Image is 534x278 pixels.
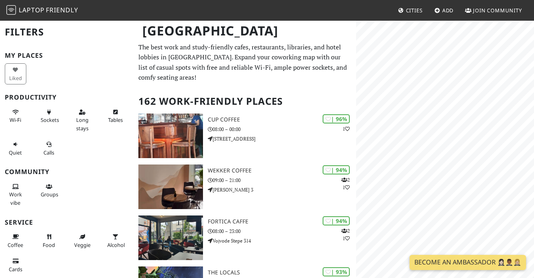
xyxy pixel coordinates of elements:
h3: Service [5,219,129,226]
button: Veggie [71,230,93,251]
span: Coffee [8,241,23,249]
span: Long stays [76,116,89,131]
button: Cards [5,255,26,276]
button: Quiet [5,138,26,159]
p: [PERSON_NAME] 3 [208,186,356,194]
div: | 96% [323,114,350,123]
h3: Community [5,168,129,176]
a: Cup Coffee | 96% 1 Cup Coffee 08:00 – 00:00 [STREET_ADDRESS] [134,114,356,158]
span: Laptop [19,6,45,14]
h3: My Places [5,52,129,59]
img: Cup Coffee [138,114,203,158]
h3: The Locals [208,269,356,276]
img: LaptopFriendly [6,5,16,15]
span: Friendly [46,6,78,14]
button: Alcohol [105,230,126,251]
span: Credit cards [9,266,22,273]
p: 1 [343,125,350,133]
p: Vojvode Stepe 314 [208,237,356,245]
p: The best work and study-friendly cafes, restaurants, libraries, and hotel lobbies in [GEOGRAPHIC_... [138,42,351,83]
button: Tables [105,106,126,127]
span: Join Community [473,7,522,14]
button: Food [38,230,60,251]
p: 2 1 [341,176,350,191]
button: Calls [38,138,60,159]
img: Fortica caffe [138,215,203,260]
span: Stable Wi-Fi [10,116,21,123]
span: Group tables [41,191,58,198]
div: | 94% [323,165,350,174]
p: 2 1 [341,227,350,242]
span: Quiet [9,149,22,156]
span: Work-friendly tables [108,116,123,123]
a: Wekker Coffee | 94% 21 Wekker Coffee 09:00 – 21:00 [PERSON_NAME] 3 [134,164,356,209]
h3: Wekker Coffee [208,167,356,174]
span: Cities [406,7,423,14]
h3: Cup Coffee [208,116,356,123]
button: Wi-Fi [5,106,26,127]
span: Add [442,7,454,14]
button: Work vibe [5,180,26,209]
h3: Productivity [5,94,129,101]
div: | 94% [323,216,350,225]
a: LaptopFriendly LaptopFriendly [6,4,78,18]
a: Join Community [462,3,525,18]
span: Power sockets [41,116,59,123]
h1: [GEOGRAPHIC_DATA] [136,20,355,42]
button: Sockets [38,106,60,127]
h2: Filters [5,20,129,44]
p: [STREET_ADDRESS] [208,135,356,143]
h3: Fortica caffe [208,218,356,225]
a: Become an Ambassador 🤵🏻‍♀️🤵🏾‍♂️🤵🏼‍♀️ [410,255,526,270]
p: 09:00 – 21:00 [208,176,356,184]
span: People working [9,191,22,206]
span: Food [43,241,55,249]
p: 08:00 – 00:00 [208,125,356,133]
span: Video/audio calls [43,149,54,156]
a: Add [431,3,457,18]
a: Cities [395,3,426,18]
span: Alcohol [107,241,125,249]
button: Long stays [71,106,93,135]
h2: 162 Work-Friendly Places [138,89,351,114]
div: | 93% [323,267,350,276]
button: Coffee [5,230,26,251]
img: Wekker Coffee [138,164,203,209]
p: 08:00 – 23:00 [208,227,356,235]
a: Fortica caffe | 94% 21 Fortica caffe 08:00 – 23:00 Vojvode Stepe 314 [134,215,356,260]
span: Veggie [74,241,91,249]
button: Groups [38,180,60,201]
